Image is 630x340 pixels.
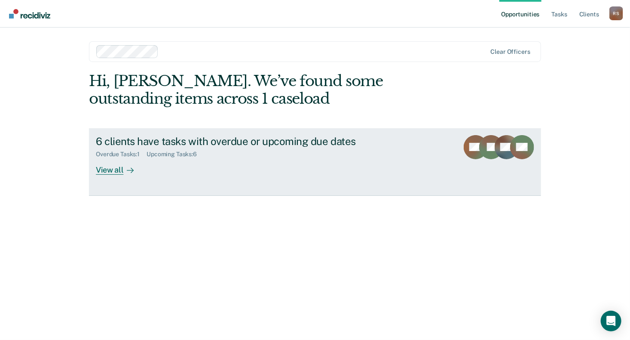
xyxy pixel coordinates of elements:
[147,151,204,158] div: Upcoming Tasks : 6
[89,128,541,196] a: 6 clients have tasks with overdue or upcoming due datesOverdue Tasks:1Upcoming Tasks:6View all
[89,72,450,108] div: Hi, [PERSON_NAME]. We’ve found some outstanding items across 1 caseload
[601,311,621,331] div: Open Intercom Messenger
[96,158,144,175] div: View all
[609,6,623,20] button: Profile dropdown button
[9,9,50,19] img: Recidiviz
[609,6,623,20] div: R S
[96,135,398,148] div: 6 clients have tasks with overdue or upcoming due dates
[491,48,530,56] div: Clear officers
[96,151,147,158] div: Overdue Tasks : 1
